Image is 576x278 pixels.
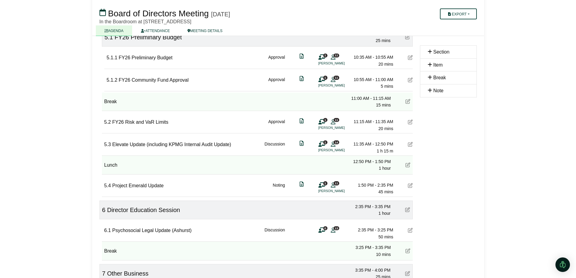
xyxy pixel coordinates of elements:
[318,188,364,194] li: [PERSON_NAME]
[376,103,391,107] span: 15 mins
[107,207,180,213] span: Director Education Session
[334,226,339,230] span: 13
[351,54,393,61] div: 10:35 AM - 10:55 AM
[119,55,173,60] span: FY26 Preliminary Budget
[132,25,178,36] a: ATTENDANCE
[381,84,393,89] span: 5 mins
[104,248,117,253] span: Break
[348,267,391,273] div: 3:35 PM - 4:00 PM
[112,228,191,233] span: Psychosocial Legal Update (Ashurst)
[104,119,111,125] span: 5.2
[351,118,393,125] div: 11:15 AM - 11:35 AM
[334,76,339,80] span: 11
[268,76,285,90] div: Approval
[318,61,364,66] li: [PERSON_NAME]
[115,34,182,41] span: FY26 Preliminary Budget
[334,181,339,185] span: 11
[349,158,391,165] div: 12:50 PM - 1:50 PM
[379,211,391,216] span: 1 hour
[351,141,393,147] div: 11:35 AM - 12:50 PM
[211,11,230,18] div: [DATE]
[351,182,393,188] div: 1:50 PM - 2:35 PM
[323,140,327,144] span: 1
[348,203,391,210] div: 2:35 PM - 3:35 PM
[323,118,327,122] span: 1
[440,8,477,19] button: Export
[433,88,444,93] span: Note
[102,207,106,213] span: 6
[104,162,118,168] span: Lunch
[318,148,364,153] li: [PERSON_NAME]
[378,62,393,67] span: 20 mins
[273,182,285,195] div: Noting
[323,226,327,230] span: 0
[376,252,391,257] span: 10 mins
[104,183,111,188] span: 5.4
[349,244,391,251] div: 3:25 PM - 3:35 PM
[107,55,118,60] span: 5.1.1
[351,227,393,233] div: 2:35 PM - 3:25 PM
[104,228,111,233] span: 6.1
[433,49,449,54] span: Section
[433,62,443,67] span: Item
[104,99,117,104] span: Break
[99,19,191,24] span: In the Boardroom at [STREET_ADDRESS]
[119,77,189,83] span: FY26 Community Fund Approval
[107,270,148,277] span: Other Business
[377,149,393,153] span: 1 h 15 m
[179,25,231,36] a: MEETING DETAILS
[96,25,132,36] a: AGENDA
[351,76,393,83] div: 10:55 AM - 11:00 AM
[334,140,339,144] span: 14
[323,181,327,185] span: 1
[379,166,391,171] span: 1 hour
[378,234,393,239] span: 50 mins
[378,126,393,131] span: 20 mins
[265,227,285,240] div: Discussion
[108,9,209,18] span: Board of Directors Meeting
[323,54,327,57] span: 1
[105,34,113,41] span: 5.1
[555,257,570,272] div: Open Intercom Messenger
[349,95,391,102] div: 11:00 AM - 11:15 AM
[265,141,285,154] div: Discussion
[112,142,231,147] span: Elevate Update (including KPMG Internal Audit Update)
[107,77,118,83] span: 5.1.2
[104,142,111,147] span: 5.3
[112,183,164,188] span: Project Emerald Update
[318,125,364,130] li: [PERSON_NAME]
[268,118,285,132] div: Approval
[334,118,339,122] span: 11
[318,83,364,88] li: [PERSON_NAME]
[334,54,339,57] span: 11
[376,38,390,43] span: 25 mins
[378,189,393,194] span: 45 mins
[268,54,285,67] div: Approval
[323,76,327,80] span: 1
[102,270,106,277] span: 7
[112,119,168,125] span: FY26 Risk and VaR Limits
[433,75,446,80] span: Break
